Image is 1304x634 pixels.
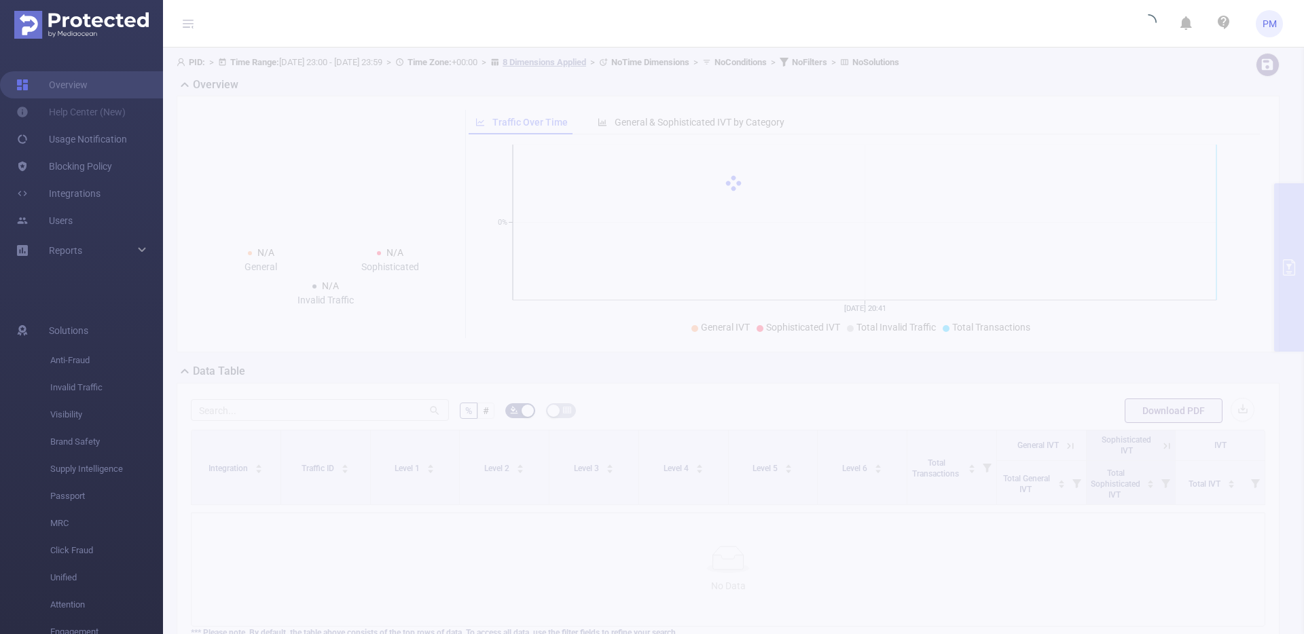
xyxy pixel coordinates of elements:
[49,237,82,264] a: Reports
[50,428,163,455] span: Brand Safety
[50,591,163,618] span: Attention
[50,401,163,428] span: Visibility
[1140,14,1157,33] i: icon: loading
[50,483,163,510] span: Passport
[16,180,101,207] a: Integrations
[50,455,163,483] span: Supply Intelligence
[16,126,127,153] a: Usage Notification
[16,71,88,98] a: Overview
[49,245,82,256] span: Reports
[50,537,163,564] span: Click Fraud
[50,374,163,401] span: Invalid Traffic
[50,564,163,591] span: Unified
[1263,10,1277,37] span: PM
[50,510,163,537] span: MRC
[14,11,149,39] img: Protected Media
[16,207,73,234] a: Users
[16,153,112,180] a: Blocking Policy
[50,347,163,374] span: Anti-Fraud
[49,317,88,344] span: Solutions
